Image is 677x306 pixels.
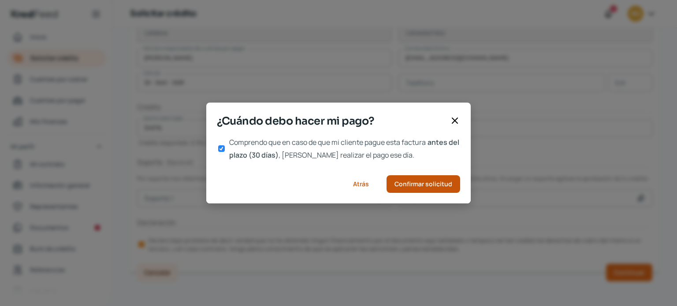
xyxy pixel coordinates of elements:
[353,181,369,187] span: Atrás
[387,175,460,193] button: Confirmar solicitud
[217,113,446,129] span: ¿Cuándo debo hacer mi pago?
[394,181,452,187] span: Confirmar solicitud
[229,137,459,160] span: antes del plazo (30 días)
[342,175,379,193] button: Atrás
[279,150,414,160] span: , [PERSON_NAME] realizar el pago ese día.
[229,137,426,147] span: Comprendo que en caso de que mi cliente pague esta factura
